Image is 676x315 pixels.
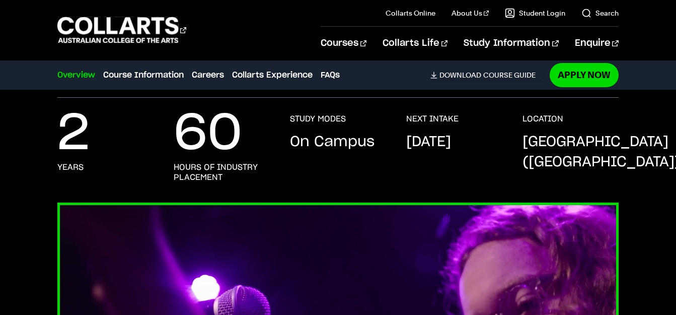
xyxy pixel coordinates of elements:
p: 2 [57,114,90,154]
a: FAQs [321,69,340,81]
h3: years [57,162,84,172]
a: Study Information [464,27,558,60]
a: Student Login [505,8,565,18]
a: Overview [57,69,95,81]
a: Apply Now [550,63,619,87]
p: [DATE] [406,132,451,152]
p: 60 [174,114,242,154]
span: Download [439,71,481,80]
a: Careers [192,69,224,81]
a: Courses [321,27,366,60]
a: About Us [452,8,489,18]
a: Course Information [103,69,184,81]
a: Collarts Life [383,27,447,60]
a: DownloadCourse Guide [430,71,544,80]
h3: hours of industry placement [174,162,270,182]
a: Search [581,8,619,18]
a: Collarts Experience [232,69,313,81]
h3: LOCATION [522,114,563,124]
h3: STUDY MODES [290,114,346,124]
h3: NEXT INTAKE [406,114,459,124]
a: Enquire [575,27,619,60]
div: Go to homepage [57,16,186,44]
p: On Campus [290,132,374,152]
a: Collarts Online [386,8,435,18]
